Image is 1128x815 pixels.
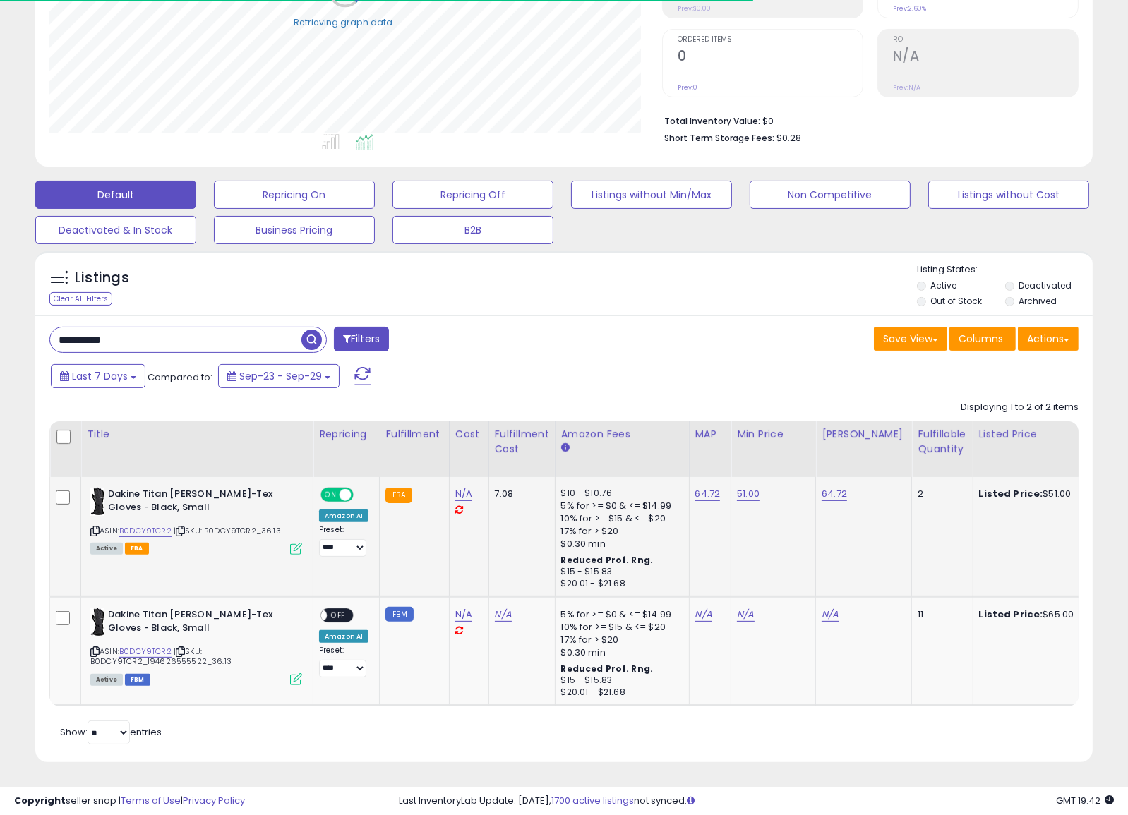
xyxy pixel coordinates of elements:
[90,488,104,516] img: 31QOuKWGseL._SL40_.jpg
[35,216,196,244] button: Deactivated & In Stock
[334,327,389,351] button: Filters
[737,487,760,501] a: 51.00
[125,543,149,555] span: FBA
[949,327,1016,351] button: Columns
[319,427,373,442] div: Repricing
[60,725,162,739] span: Show: entries
[119,646,172,658] a: B0DCY9TCR2
[90,543,123,555] span: All listings currently available for purchase on Amazon
[125,674,150,686] span: FBM
[918,488,961,500] div: 2
[561,687,678,699] div: $20.01 - $21.68
[561,578,678,590] div: $20.01 - $21.68
[551,794,634,807] a: 1700 active listings
[979,487,1043,500] b: Listed Price:
[327,610,349,622] span: OFF
[75,268,129,288] h5: Listings
[87,427,307,442] div: Title
[218,364,340,388] button: Sep-23 - Sep-29
[874,327,947,351] button: Save View
[14,795,245,808] div: seller snap | |
[561,488,678,500] div: $10 - $10.76
[495,427,549,457] div: Fulfillment Cost
[90,608,104,636] img: 31QOuKWGseL._SL40_.jpg
[455,487,472,501] a: N/A
[455,608,472,622] a: N/A
[561,500,678,512] div: 5% for >= $0 & <= $14.99
[90,674,123,686] span: All listings currently available for purchase on Amazon
[561,442,570,454] small: Amazon Fees.
[90,608,302,684] div: ASIN:
[495,608,512,622] a: N/A
[561,663,654,675] b: Reduced Prof. Rng.
[979,608,1043,621] b: Listed Price:
[319,630,368,643] div: Amazon AI
[561,427,683,442] div: Amazon Fees
[561,525,678,538] div: 17% for > $20
[561,608,678,621] div: 5% for >= $0 & <= $14.99
[571,181,732,209] button: Listings without Min/Max
[49,292,112,306] div: Clear All Filters
[214,216,375,244] button: Business Pricing
[979,427,1101,442] div: Listed Price
[918,427,966,457] div: Fulfillable Quantity
[959,332,1003,346] span: Columns
[385,488,412,503] small: FBA
[319,525,368,557] div: Preset:
[90,488,302,553] div: ASIN:
[776,131,801,145] span: $0.28
[455,427,483,442] div: Cost
[392,181,553,209] button: Repricing Off
[108,608,280,638] b: Dakine Titan [PERSON_NAME]-Tex Gloves - Black, Small
[561,621,678,634] div: 10% for >= $15 & <= $20
[893,4,926,13] small: Prev: 2.60%
[928,181,1089,209] button: Listings without Cost
[917,263,1093,277] p: Listing States:
[737,608,754,622] a: N/A
[385,427,443,442] div: Fulfillment
[352,489,374,501] span: OFF
[678,48,863,67] h2: 0
[561,566,678,578] div: $15 - $15.83
[561,538,678,550] div: $0.30 min
[678,83,697,92] small: Prev: 0
[1056,794,1114,807] span: 2025-10-7 19:42 GMT
[319,509,368,522] div: Amazon AI
[918,608,961,621] div: 11
[822,608,839,622] a: N/A
[1018,327,1079,351] button: Actions
[893,48,1078,67] h2: N/A
[495,488,544,500] div: 7.08
[664,115,760,127] b: Total Inventory Value:
[385,607,413,622] small: FBM
[750,181,911,209] button: Non Competitive
[35,181,196,209] button: Default
[561,554,654,566] b: Reduced Prof. Rng.
[737,427,810,442] div: Min Price
[822,427,906,442] div: [PERSON_NAME]
[893,83,920,92] small: Prev: N/A
[174,525,281,536] span: | SKU: B0DCY9TCR2_36.13
[121,794,181,807] a: Terms of Use
[214,181,375,209] button: Repricing On
[930,295,982,307] label: Out of Stock
[930,279,956,291] label: Active
[678,36,863,44] span: Ordered Items
[664,111,1068,128] li: $0
[678,4,711,13] small: Prev: $0.00
[148,370,212,384] span: Compared to:
[695,608,712,622] a: N/A
[183,794,245,807] a: Privacy Policy
[119,525,172,537] a: B0DCY9TCR2
[695,427,726,442] div: MAP
[90,646,232,667] span: | SKU: B0DCY9TCR2_194626555522_36.13
[1019,295,1057,307] label: Archived
[893,36,1078,44] span: ROI
[239,369,322,383] span: Sep-23 - Sep-29
[51,364,145,388] button: Last 7 Days
[979,488,1096,500] div: $51.00
[322,489,340,501] span: ON
[294,16,397,28] div: Retrieving graph data..
[108,488,280,517] b: Dakine Titan [PERSON_NAME]-Tex Gloves - Black, Small
[822,487,847,501] a: 64.72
